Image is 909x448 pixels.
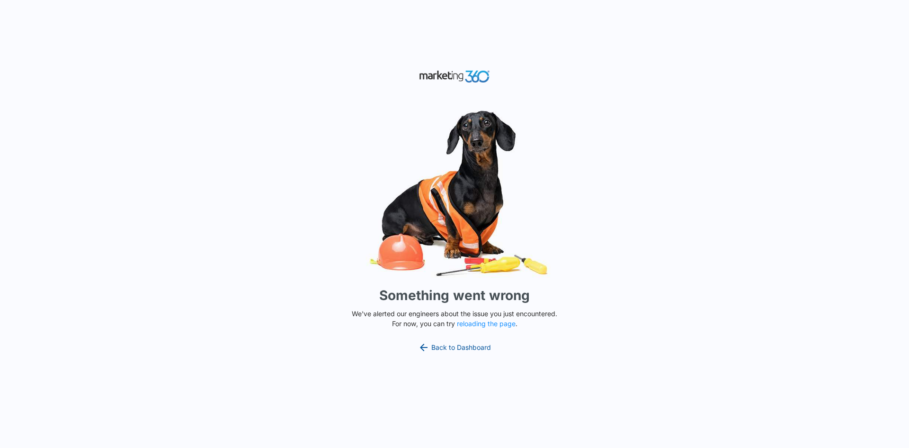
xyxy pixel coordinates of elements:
[419,68,490,85] img: Marketing 360 Logo
[457,320,516,328] button: reloading the page
[418,342,491,353] a: Back to Dashboard
[379,285,530,305] h1: Something went wrong
[348,309,561,329] p: We've alerted our engineers about the issue you just encountered. For now, you can try .
[312,105,597,282] img: Sad Dog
